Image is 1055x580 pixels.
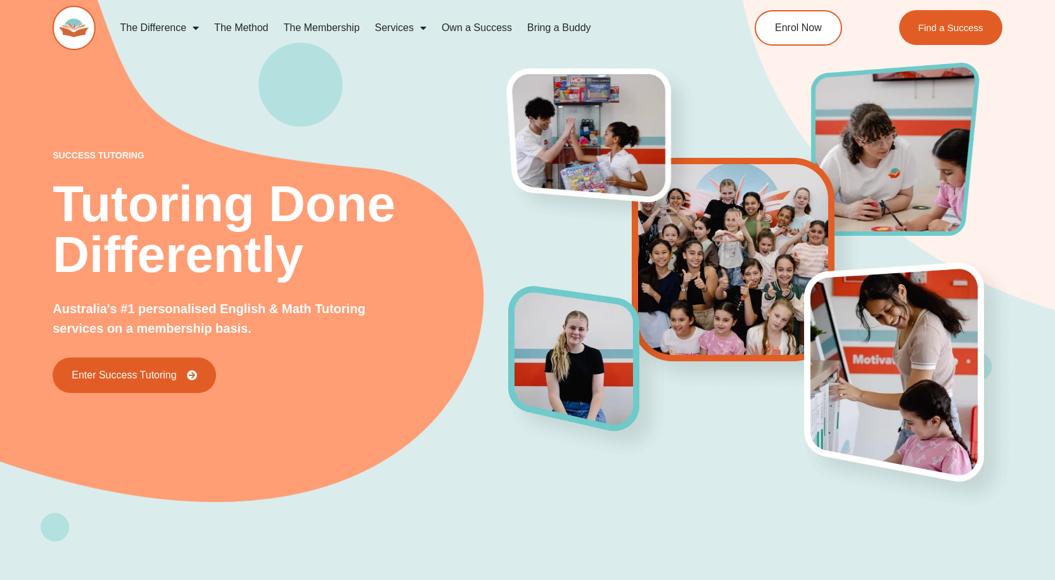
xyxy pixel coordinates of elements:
[434,13,520,42] a: Own a Success
[207,13,276,42] a: The Method
[899,10,1002,45] a: Find a Success
[112,13,207,42] a: The Difference
[53,179,508,280] h2: Tutoring Done Differently
[276,13,368,42] a: The Membership
[520,13,599,42] a: Bring a Buddy
[368,13,434,42] a: Services
[53,151,508,160] p: success tutoring
[72,370,176,380] span: Enter Success Tutoring
[755,10,842,46] a: Enrol Now
[775,23,822,33] span: Enrol Now
[112,13,700,42] nav: Menu
[53,299,385,338] p: Australia's #1 personalised English & Math Tutoring services on a membership basis.
[53,358,215,393] a: Enter Success Tutoring
[918,23,983,32] span: Find a Success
